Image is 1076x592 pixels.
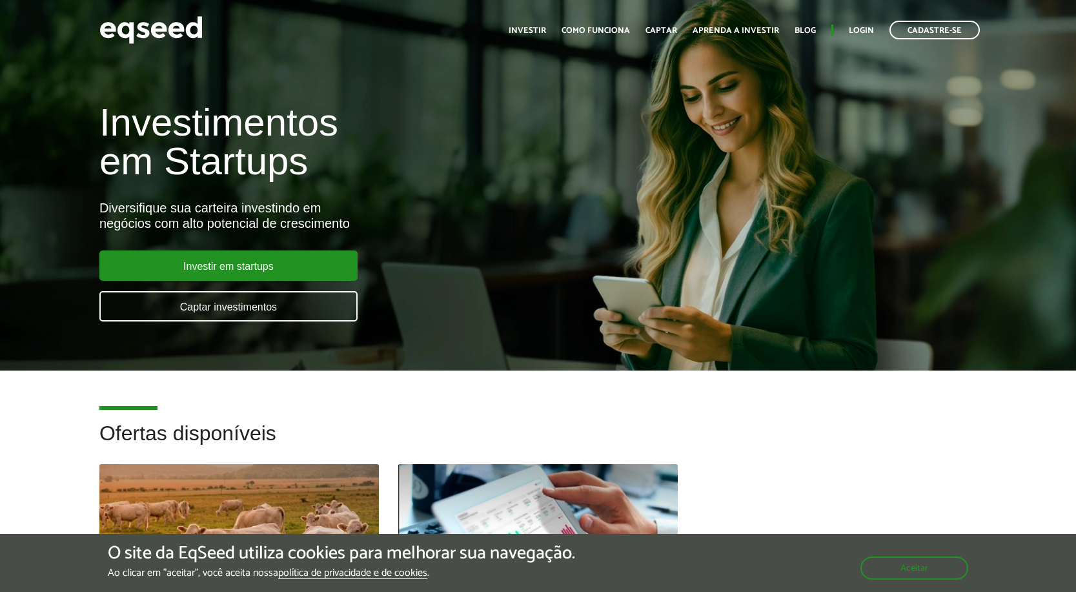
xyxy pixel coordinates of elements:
[99,422,977,464] h2: Ofertas disponíveis
[645,26,677,35] a: Captar
[99,291,358,322] a: Captar investimentos
[99,103,618,181] h1: Investimentos em Startups
[99,200,618,231] div: Diversifique sua carteira investindo em negócios com alto potencial de crescimento
[860,556,968,580] button: Aceitar
[889,21,980,39] a: Cadastre-se
[849,26,874,35] a: Login
[108,544,575,564] h5: O site da EqSeed utiliza cookies para melhorar sua navegação.
[99,13,203,47] img: EqSeed
[795,26,816,35] a: Blog
[108,567,575,579] p: Ao clicar em "aceitar", você aceita nossa .
[99,250,358,281] a: Investir em startups
[509,26,546,35] a: Investir
[278,568,427,579] a: política de privacidade e de cookies
[562,26,630,35] a: Como funciona
[693,26,779,35] a: Aprenda a investir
